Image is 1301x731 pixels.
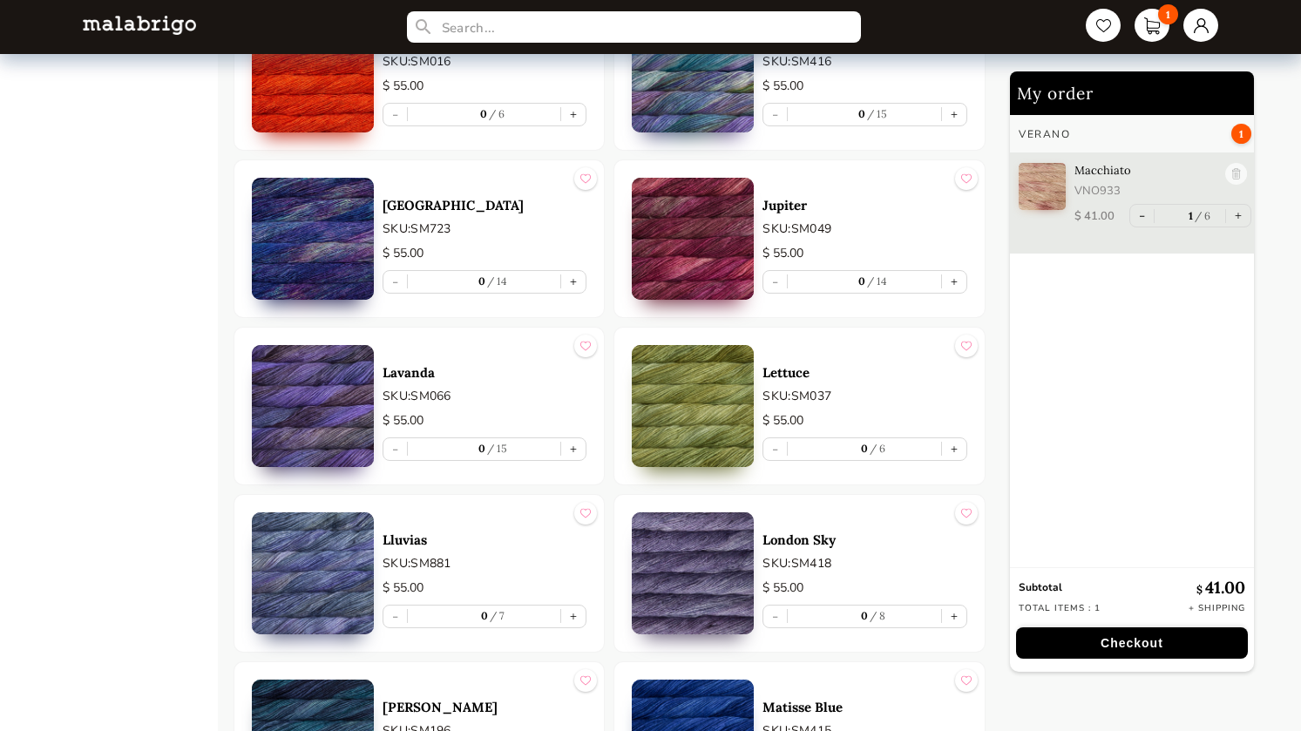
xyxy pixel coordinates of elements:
[383,579,586,598] p: $ 55.00
[1130,205,1154,227] button: -
[1074,208,1115,224] p: $ 41.00
[1019,602,1101,614] p: Total items : 1
[407,11,861,43] input: Search...
[252,512,374,634] img: 0.jpg
[762,52,966,71] p: SKU: SM416
[487,107,505,120] label: 6
[83,16,196,34] img: L5WsItTXhTFtyxb3tkNoXNspfcfOAAWlbXYcuBTUg0FA22wzaAJ6kXiYLTb6coiuTfQf1mE2HwVko7IAAAAASUVORK5CYII=
[383,197,586,213] a: [GEOGRAPHIC_DATA]
[1193,209,1211,222] label: 6
[383,699,586,715] a: [PERSON_NAME]
[762,411,966,430] p: $ 55.00
[561,606,586,627] button: +
[561,438,586,460] button: +
[485,442,508,455] label: 15
[1226,205,1250,227] button: +
[1135,9,1169,42] a: 1
[1074,163,1216,178] p: Macchiato
[1231,124,1251,144] span: 1
[1196,577,1245,598] p: 41.00
[252,178,374,300] img: 0.jpg
[1019,580,1062,594] strong: Subtotal
[383,52,586,71] p: SKU: SM016
[1016,627,1248,659] button: Checkout
[561,104,586,125] button: +
[632,178,754,300] img: 0.jpg
[383,244,586,263] p: $ 55.00
[762,244,966,263] p: $ 55.00
[942,271,966,293] button: +
[762,531,966,548] a: London Sky
[383,387,586,405] p: SKU: SM066
[561,271,586,293] button: +
[942,606,966,627] button: +
[762,554,966,572] p: SKU: SM418
[488,609,505,622] label: 7
[1189,602,1245,614] p: + Shipping
[252,10,374,132] img: 0.jpg
[1019,127,1071,141] h3: Verano
[1019,163,1066,210] img: 0.jpg
[632,512,754,634] img: 0.jpg
[383,411,586,430] p: $ 55.00
[383,77,586,96] p: $ 55.00
[632,10,754,132] img: 0.jpg
[865,274,888,288] label: 14
[868,442,886,455] label: 6
[1158,4,1178,24] span: 1
[762,364,966,381] a: Lettuce
[762,220,966,238] p: SKU: SM049
[383,364,586,381] a: Lavanda
[632,345,754,467] img: 0.jpg
[762,699,966,715] a: Matisse Blue
[485,274,508,288] label: 14
[868,609,886,622] label: 8
[252,345,374,467] img: 0.jpg
[1074,183,1216,199] p: VNO933
[762,579,966,598] p: $ 55.00
[1196,583,1205,596] span: $
[383,531,586,548] a: Lluvias
[1010,627,1254,659] a: Checkout
[1010,71,1254,115] h2: My order
[762,197,966,213] a: Jupiter
[942,438,966,460] button: +
[762,77,966,96] p: $ 55.00
[865,107,888,120] label: 15
[942,104,966,125] button: +
[762,387,966,405] p: SKU: SM037
[383,554,586,572] p: SKU: SM881
[383,220,586,238] p: SKU: SM723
